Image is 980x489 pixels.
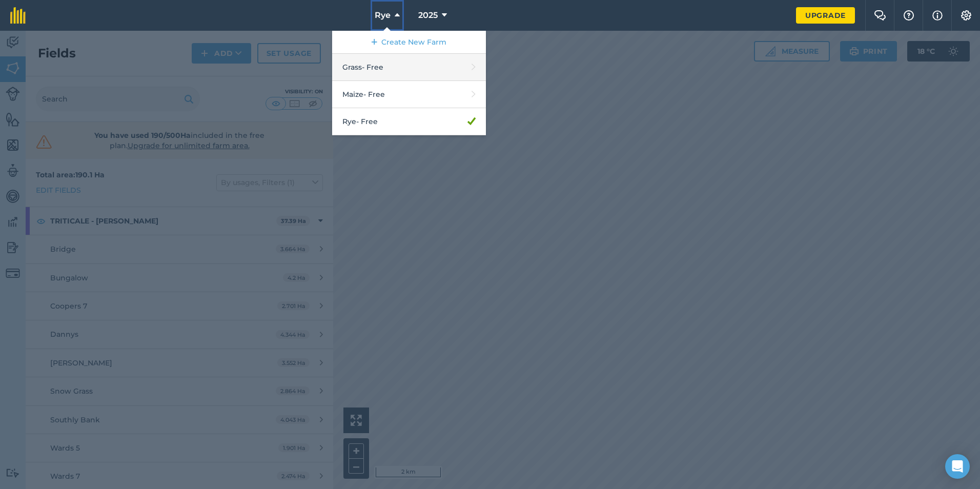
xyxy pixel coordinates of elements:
img: Two speech bubbles overlapping with the left bubble in the forefront [874,10,886,21]
span: Rye [375,9,391,22]
img: A question mark icon [903,10,915,21]
div: Open Intercom Messenger [945,454,970,479]
a: Create New Farm [332,31,486,54]
a: Upgrade [796,7,855,24]
a: Rye- Free [332,108,486,135]
span: 2025 [418,9,438,22]
a: Grass- Free [332,54,486,81]
img: svg+xml;base64,PHN2ZyB4bWxucz0iaHR0cDovL3d3dy53My5vcmcvMjAwMC9zdmciIHdpZHRoPSIxNyIgaGVpZ2h0PSIxNy... [932,9,943,22]
img: fieldmargin Logo [10,7,26,24]
img: A cog icon [960,10,972,21]
a: Maize- Free [332,81,486,108]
